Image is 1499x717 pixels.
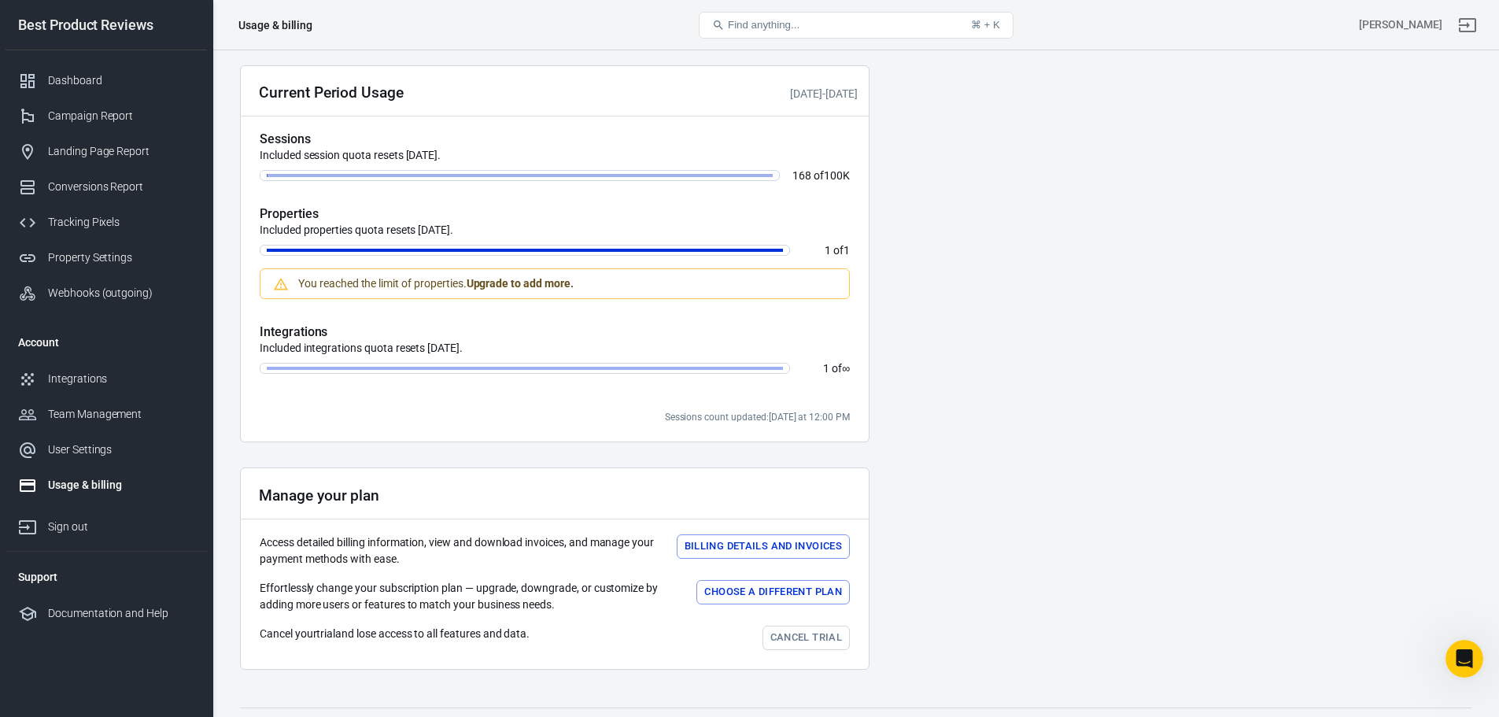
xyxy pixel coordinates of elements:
[298,275,574,292] div: You reached the limit of properties.
[6,432,207,468] a: User Settings
[48,214,194,231] div: Tracking Pixels
[6,63,207,98] a: Dashboard
[48,72,194,89] div: Dashboard
[665,412,850,423] span: Sessions count updated:
[6,558,207,596] li: Support
[260,131,850,147] h5: Sessions
[762,626,850,650] a: Cancel trial
[260,147,850,164] p: Included session quota resets [DATE].
[259,84,404,101] h2: Current Period Usage
[825,244,831,257] span: 1
[48,605,194,622] div: Documentation and Help
[260,534,664,567] p: Access detailed billing information, view and download invoices, and manage your payment methods ...
[6,361,207,397] a: Integrations
[238,17,312,33] div: Usage & billing
[825,87,858,100] time: 2025-10-11T17:03:04-03:00
[260,206,850,222] h5: Properties
[48,285,194,301] div: Webhooks (outgoing)
[803,245,850,256] p: of
[48,179,194,195] div: Conversions Report
[696,580,850,604] button: Choose a different plan
[260,580,684,613] p: Effortlessly change your subscription plan — upgrade, downgrade, or customize by adding more user...
[6,169,207,205] a: Conversions Report
[790,87,857,100] span: -
[467,277,574,290] strong: Upgrade to add more.
[6,240,207,275] a: Property Settings
[6,503,207,545] a: Sign out
[6,134,207,169] a: Landing Page Report
[823,362,829,375] span: 1
[6,323,207,361] li: Account
[971,19,1000,31] div: ⌘ + K
[260,324,850,340] h5: Integrations
[792,170,850,181] p: of
[48,442,194,458] div: User Settings
[824,169,850,182] span: 100K
[769,412,850,423] time: 2025-10-01T12:00:00-03:00
[842,362,850,375] span: ∞
[48,477,194,493] div: Usage & billing
[6,18,207,32] div: Best Product Reviews
[260,626,530,642] p: Cancel your trial and lose access to all features and data.
[844,244,850,257] span: 1
[728,19,799,31] span: Find anything...
[6,397,207,432] a: Team Management
[6,275,207,311] a: Webhooks (outgoing)
[1445,640,1483,678] iframe: Intercom live chat
[48,371,194,387] div: Integrations
[790,87,822,100] time: 2025-09-27T16:29:47-03:00
[48,249,194,266] div: Property Settings
[48,519,194,535] div: Sign out
[803,363,850,374] p: of
[1359,17,1442,33] div: Account id: 7dR2DYHz
[6,98,207,134] a: Campaign Report
[48,406,194,423] div: Team Management
[6,468,207,503] a: Usage & billing
[48,143,194,160] div: Landing Page Report
[260,222,850,238] p: Included properties quota resets [DATE].
[260,340,850,357] p: Included integrations quota resets [DATE].
[699,12,1013,39] button: Find anything...⌘ + K
[48,108,194,124] div: Campaign Report
[677,534,850,559] button: Billing details and Invoices
[1449,6,1486,44] a: Sign out
[792,169,811,182] span: 168
[6,205,207,240] a: Tracking Pixels
[259,487,379,504] h2: Manage your plan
